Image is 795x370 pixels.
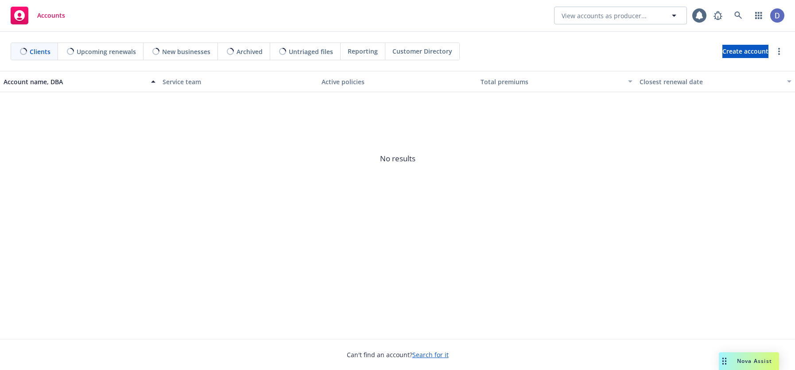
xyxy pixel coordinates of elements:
[770,8,784,23] img: photo
[4,77,146,86] div: Account name, DBA
[719,352,779,370] button: Nova Assist
[7,3,69,28] a: Accounts
[392,47,452,56] span: Customer Directory
[163,77,314,86] div: Service team
[709,7,727,24] a: Report a Bug
[347,350,449,359] span: Can't find an account?
[562,11,647,20] span: View accounts as producer...
[348,47,378,56] span: Reporting
[237,47,263,56] span: Archived
[77,47,136,56] span: Upcoming renewals
[640,77,782,86] div: Closest renewal date
[722,45,768,58] a: Create account
[554,7,687,24] button: View accounts as producer...
[722,43,768,60] span: Create account
[481,77,623,86] div: Total premiums
[636,71,795,92] button: Closest renewal date
[162,47,210,56] span: New businesses
[322,77,473,86] div: Active policies
[774,46,784,57] a: more
[289,47,333,56] span: Untriaged files
[719,352,730,370] div: Drag to move
[37,12,65,19] span: Accounts
[159,71,318,92] button: Service team
[750,7,768,24] a: Switch app
[729,7,747,24] a: Search
[318,71,477,92] button: Active policies
[477,71,636,92] button: Total premiums
[737,357,772,365] span: Nova Assist
[30,47,50,56] span: Clients
[412,351,449,359] a: Search for it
